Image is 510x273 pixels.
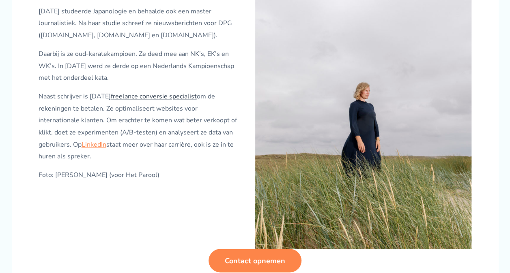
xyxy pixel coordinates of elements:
[39,169,238,181] p: Foto: [PERSON_NAME] (voor Het Parool)
[39,48,238,84] p: Daarbij is ze oud-karatekampioen. Ze deed mee aan NK’s, EK’s en WK’s. In [DATE] werd ze derde op ...
[39,6,238,42] p: [DATE] studeerde Japanologie en behaalde ook een master Journalistiek. Na haar studie schreef ze ...
[225,256,285,265] strong: Contact opnemen
[82,140,106,149] a: LinkedIN (opent in een nieuwe tab)
[209,249,301,272] a: Contact opnemen
[111,92,197,101] a: freelance conversie specialist
[39,91,238,163] p: Naast schrijver is [DATE] om de rekeningen te betalen. Ze optimaliseert websites voor internation...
